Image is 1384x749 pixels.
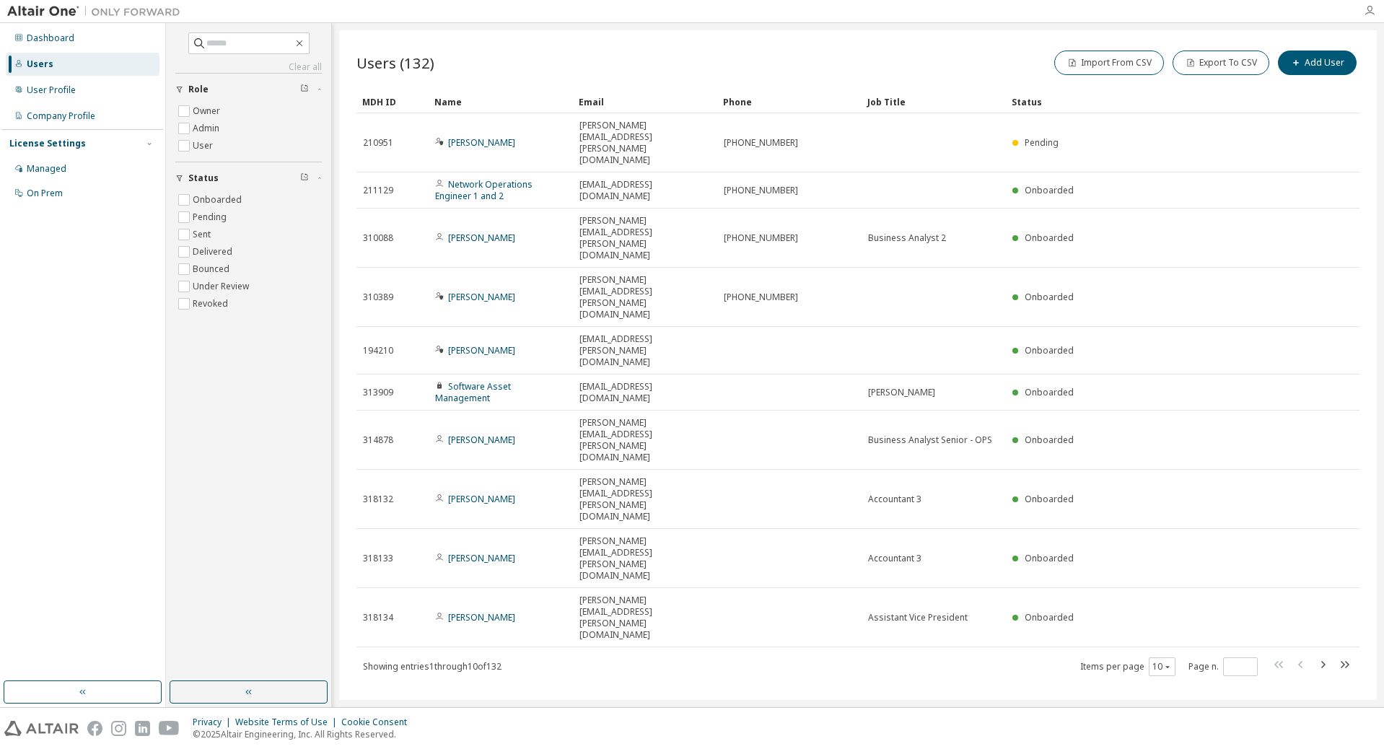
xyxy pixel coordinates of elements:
img: altair_logo.svg [4,721,79,736]
a: [PERSON_NAME] [448,434,515,446]
span: Onboarded [1025,184,1074,196]
span: [PHONE_NUMBER] [724,232,798,244]
span: Onboarded [1025,344,1074,356]
label: Under Review [193,278,252,295]
span: [PHONE_NUMBER] [724,137,798,149]
button: Import From CSV [1054,51,1164,75]
label: Bounced [193,260,232,278]
span: [PHONE_NUMBER] [724,185,798,196]
div: Dashboard [27,32,74,44]
span: [EMAIL_ADDRESS][DOMAIN_NAME] [579,179,711,202]
img: facebook.svg [87,721,102,736]
div: Cookie Consent [341,717,416,728]
span: [PERSON_NAME][EMAIL_ADDRESS][PERSON_NAME][DOMAIN_NAME] [579,274,711,320]
span: 211129 [363,185,393,196]
span: Status [188,172,219,184]
span: 318133 [363,553,393,564]
span: Onboarded [1025,611,1074,623]
a: Network Operations Engineer 1 and 2 [435,178,533,202]
a: Clear all [175,61,322,73]
span: Accountant 3 [868,494,921,505]
span: Page n. [1188,657,1258,676]
div: On Prem [27,188,63,199]
img: Altair One [7,4,188,19]
div: Company Profile [27,110,95,122]
div: Email [579,90,711,113]
a: [PERSON_NAME] [448,493,515,505]
span: [PERSON_NAME][EMAIL_ADDRESS][PERSON_NAME][DOMAIN_NAME] [579,476,711,522]
span: Onboarded [1025,232,1074,244]
button: Add User [1278,51,1357,75]
span: [PERSON_NAME][EMAIL_ADDRESS][PERSON_NAME][DOMAIN_NAME] [579,417,711,463]
div: License Settings [9,138,86,149]
label: Admin [193,120,222,137]
span: Onboarded [1025,493,1074,505]
img: linkedin.svg [135,721,150,736]
span: Pending [1025,136,1059,149]
label: Pending [193,209,229,226]
a: [PERSON_NAME] [448,344,515,356]
span: Assistant Vice President [868,612,968,623]
label: Onboarded [193,191,245,209]
span: 310389 [363,292,393,303]
span: [PERSON_NAME][EMAIL_ADDRESS][PERSON_NAME][DOMAIN_NAME] [579,120,711,166]
span: [PERSON_NAME] [868,387,935,398]
span: [EMAIL_ADDRESS][DOMAIN_NAME] [579,381,711,404]
span: 318134 [363,612,393,623]
label: User [193,137,216,154]
a: [PERSON_NAME] [448,611,515,623]
span: [PERSON_NAME][EMAIL_ADDRESS][PERSON_NAME][DOMAIN_NAME] [579,595,711,641]
span: Business Analyst 2 [868,232,946,244]
img: instagram.svg [111,721,126,736]
span: Showing entries 1 through 10 of 132 [363,660,502,673]
label: Revoked [193,295,231,312]
span: 210951 [363,137,393,149]
span: 194210 [363,345,393,356]
button: Role [175,74,322,105]
a: [PERSON_NAME] [448,136,515,149]
div: Users [27,58,53,70]
span: Onboarded [1025,386,1074,398]
div: Status [1012,90,1284,113]
button: Export To CSV [1173,51,1269,75]
span: [EMAIL_ADDRESS][PERSON_NAME][DOMAIN_NAME] [579,333,711,368]
div: MDH ID [362,90,423,113]
span: [PERSON_NAME][EMAIL_ADDRESS][PERSON_NAME][DOMAIN_NAME] [579,535,711,582]
div: User Profile [27,84,76,96]
div: Job Title [867,90,1000,113]
div: Name [434,90,567,113]
span: [PERSON_NAME][EMAIL_ADDRESS][PERSON_NAME][DOMAIN_NAME] [579,215,711,261]
span: Accountant 3 [868,553,921,564]
span: Clear filter [300,172,309,184]
button: Status [175,162,322,194]
span: Clear filter [300,84,309,95]
a: [PERSON_NAME] [448,552,515,564]
span: 313909 [363,387,393,398]
div: Privacy [193,717,235,728]
a: [PERSON_NAME] [448,232,515,244]
span: 318132 [363,494,393,505]
img: youtube.svg [159,721,180,736]
span: 310088 [363,232,393,244]
button: 10 [1152,661,1172,673]
p: © 2025 Altair Engineering, Inc. All Rights Reserved. [193,728,416,740]
a: [PERSON_NAME] [448,291,515,303]
div: Website Terms of Use [235,717,341,728]
span: Onboarded [1025,291,1074,303]
span: Role [188,84,209,95]
span: Users (132) [356,53,434,73]
span: Business Analyst Senior - OPS [868,434,992,446]
div: Phone [723,90,856,113]
a: Software Asset Management [435,380,511,404]
label: Delivered [193,243,235,260]
span: 314878 [363,434,393,446]
span: Onboarded [1025,552,1074,564]
span: [PHONE_NUMBER] [724,292,798,303]
span: Onboarded [1025,434,1074,446]
span: Items per page [1080,657,1175,676]
label: Owner [193,102,223,120]
div: Managed [27,163,66,175]
label: Sent [193,226,214,243]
